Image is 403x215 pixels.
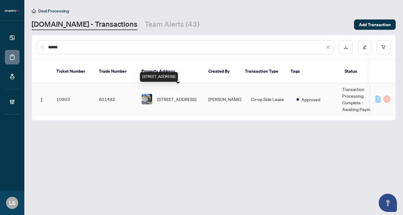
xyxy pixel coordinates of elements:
button: Logo [37,94,47,104]
div: 0 [375,95,381,103]
td: Co-op Side Lease [246,83,292,115]
button: filter [377,40,391,54]
span: download [344,45,348,49]
span: Add Transaction [359,20,391,29]
img: Logo [39,97,44,102]
span: [PERSON_NAME] [208,96,241,102]
img: thumbnail-img [142,94,152,104]
th: Created By [203,60,240,83]
span: filter [381,45,386,49]
th: Tags [286,60,340,83]
button: edit [358,40,372,54]
td: Transaction Processing Complete - Awaiting Payment [337,83,383,115]
th: Status [340,60,385,83]
th: Transaction Type [240,60,286,83]
button: Open asap [379,194,397,212]
span: home [32,9,36,13]
div: [STREET_ADDRESS] [140,72,178,82]
a: [DOMAIN_NAME] - Transactions [32,19,137,30]
th: Trade Number [94,60,137,83]
button: Add Transaction [354,19,396,30]
img: logo [5,9,19,13]
button: download [339,40,353,54]
span: LS [9,199,16,207]
a: Team Alerts (43) [145,19,200,30]
td: 10903 [51,83,94,115]
td: 601482 [94,83,137,115]
span: close [326,45,330,49]
span: Approved [301,96,320,103]
span: [STREET_ADDRESS] [157,96,196,102]
th: Ticket Number [51,60,94,83]
th: Property Address [137,60,203,83]
span: Deal Processing [38,8,69,14]
span: edit [363,45,367,49]
div: 0 [383,95,391,103]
